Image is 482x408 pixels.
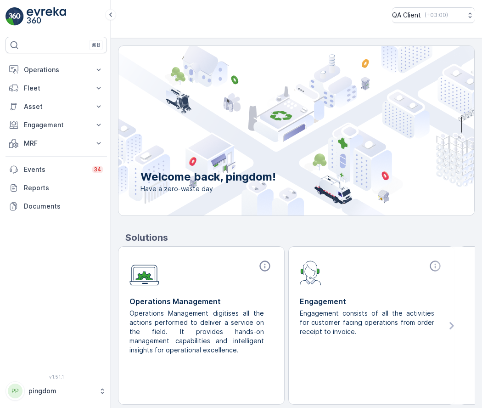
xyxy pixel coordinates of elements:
p: Welcome back, pingdom! [140,170,276,184]
p: Engagement [24,120,89,130]
p: Asset [24,102,89,111]
p: Events [24,165,86,174]
p: Operations Management digitises all the actions performed to deliver a service on the field. It p... [129,309,266,355]
div: PP [8,384,22,398]
img: logo_light-DOdMpM7g.png [27,7,66,26]
button: MRF [6,134,107,153]
img: module-icon [300,260,321,285]
p: Solutions [125,231,475,244]
p: pingdom [28,386,94,396]
button: PPpingdom [6,381,107,401]
a: Documents [6,197,107,215]
p: MRF [24,139,89,148]
p: Fleet [24,84,89,93]
p: QA Client [392,11,421,20]
p: Engagement [300,296,443,307]
span: Have a zero-waste day [140,184,276,193]
img: city illustration [77,46,474,215]
a: Events34 [6,160,107,179]
button: QA Client(+03:00) [392,7,475,23]
p: Reports [24,183,103,193]
p: Documents [24,202,103,211]
p: 34 [94,166,101,173]
p: Operations Management [129,296,273,307]
p: Engagement consists of all the activities for customer facing operations from order receipt to in... [300,309,436,336]
button: Operations [6,61,107,79]
span: v 1.51.1 [6,374,107,380]
img: logo [6,7,24,26]
button: Engagement [6,116,107,134]
button: Asset [6,97,107,116]
p: ( +03:00 ) [425,11,448,19]
p: ⌘B [91,41,101,49]
img: module-icon [129,260,159,286]
p: Operations [24,65,89,74]
a: Reports [6,179,107,197]
button: Fleet [6,79,107,97]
